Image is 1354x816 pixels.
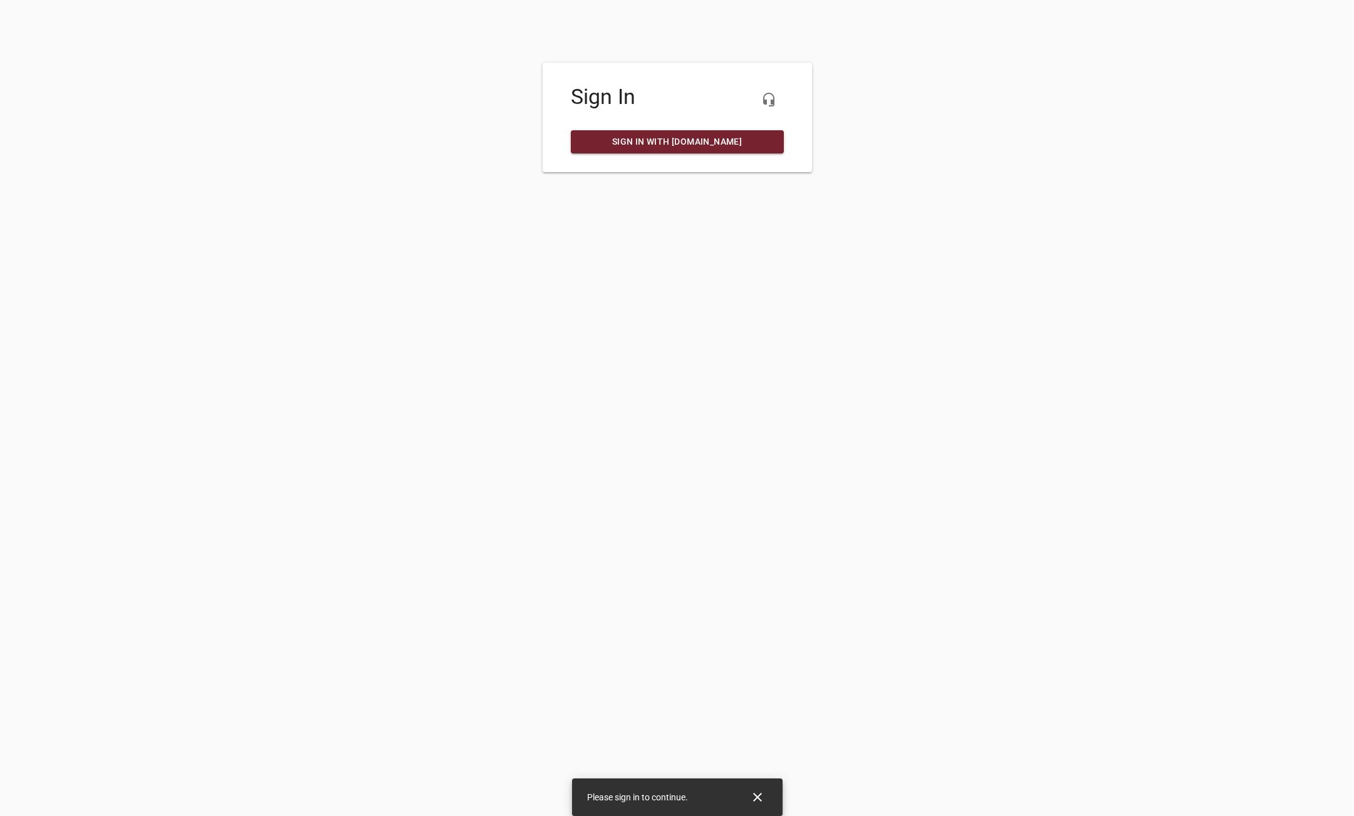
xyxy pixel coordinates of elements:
button: Close [742,782,773,812]
span: Sign in with [DOMAIN_NAME] [581,134,774,150]
a: Sign in with [DOMAIN_NAME] [571,130,784,153]
span: Please sign in to continue. [587,792,688,802]
h4: Sign In [571,85,784,110]
button: Live Chat [754,85,784,115]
